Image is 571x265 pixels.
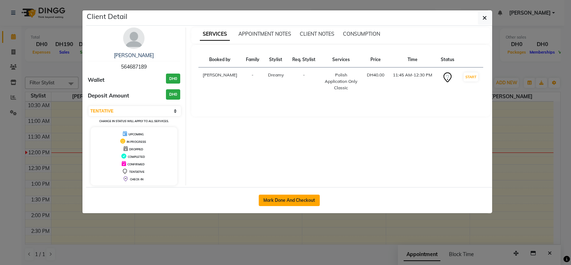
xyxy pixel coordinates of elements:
[127,162,145,166] span: CONFIRMED
[121,64,147,70] span: 564687189
[128,155,145,159] span: COMPLETED
[238,31,291,37] span: APPOINTMENT NOTES
[436,52,459,67] th: Status
[127,140,146,144] span: IN PROGRESS
[166,89,180,100] h3: DH0
[300,31,334,37] span: CLIENT NOTES
[389,52,436,67] th: Time
[129,170,145,174] span: TENTATIVE
[389,67,436,96] td: 11:45 AM-12:30 PM
[198,67,242,96] td: [PERSON_NAME]
[259,195,320,206] button: Mark Done And Checkout
[242,52,264,67] th: Family
[288,52,320,67] th: Req. Stylist
[166,74,180,84] h3: DH0
[123,27,145,49] img: avatar
[320,52,363,67] th: Services
[99,119,169,123] small: Change in status will apply to all services.
[87,11,127,22] h5: Client Detail
[114,52,154,59] a: [PERSON_NAME]
[88,76,105,84] span: Wallet
[129,147,143,151] span: DROPPED
[198,52,242,67] th: Booked by
[324,72,358,91] div: Polish Application Only Classic
[242,67,264,96] td: -
[200,28,230,41] span: SERVICES
[363,52,389,67] th: Price
[268,72,284,77] span: Dreamy
[264,52,288,67] th: Stylist
[88,92,129,100] span: Deposit Amount
[288,67,320,96] td: -
[464,72,478,81] button: START
[130,177,143,181] span: CHECK-IN
[367,72,384,78] div: DH40.00
[128,132,144,136] span: UPCOMING
[343,31,380,37] span: CONSUMPTION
